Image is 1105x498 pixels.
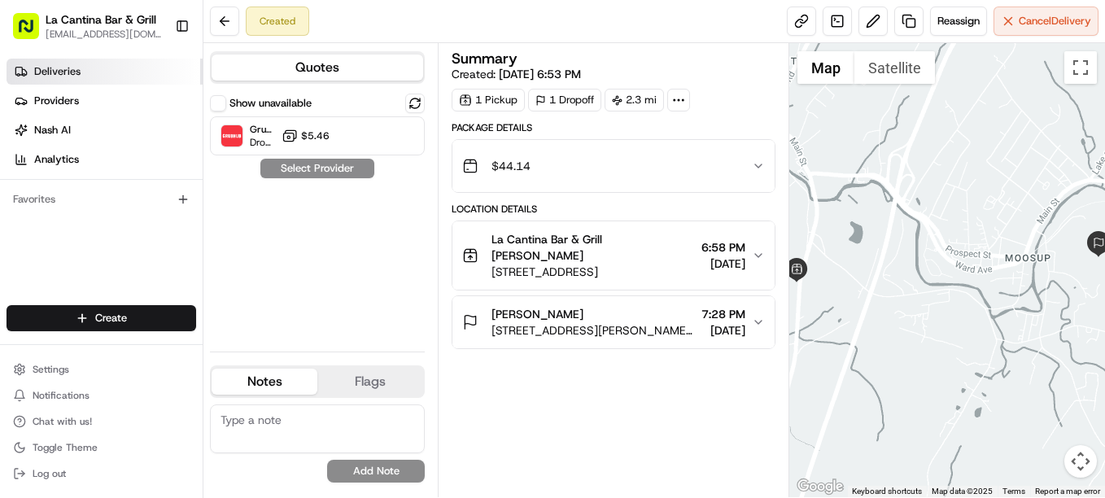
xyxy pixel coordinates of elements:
a: Open this area in Google Maps (opens a new window) [793,476,847,497]
a: 💻API Documentation [131,357,268,387]
label: Show unavailable [229,96,312,111]
span: 7:28 PM [701,306,745,322]
button: Keyboard shortcuts [852,486,922,497]
span: [STREET_ADDRESS][PERSON_NAME][PERSON_NAME] [491,322,695,339]
span: Pylon [162,378,197,390]
div: 2.3 mi [605,89,664,111]
span: Notifications [33,389,90,402]
span: Settings [33,363,69,376]
button: Quotes [212,55,423,81]
img: Nash [16,16,49,49]
span: [PERSON_NAME] [50,296,132,309]
span: Reassign [937,14,980,28]
p: Welcome 👋 [16,65,296,91]
img: 1736555255976-a54dd68f-1ca7-489b-9aae-adbdc363a1c4 [33,297,46,310]
span: • [135,296,141,309]
div: Location Details [452,203,775,216]
h3: Summary [452,51,518,66]
button: Create [7,305,196,331]
img: 1736555255976-a54dd68f-1ca7-489b-9aae-adbdc363a1c4 [16,155,46,185]
button: [PERSON_NAME][STREET_ADDRESS][PERSON_NAME][PERSON_NAME]7:28 PM[DATE] [452,296,775,348]
button: Notifications [7,384,196,407]
button: Show satellite imagery [854,51,935,84]
span: Knowledge Base [33,364,124,380]
button: Map camera controls [1064,445,1097,478]
img: 9188753566659_6852d8bf1fb38e338040_72.png [34,155,63,185]
button: Notes [212,369,317,395]
button: La Cantina Bar & Grill[EMAIL_ADDRESS][DOMAIN_NAME] [7,7,168,46]
a: Providers [7,88,203,114]
span: Map data ©2025 [932,487,993,496]
img: Regen Pajulas [16,237,42,263]
a: Analytics [7,146,203,173]
button: Chat with us! [7,410,196,433]
div: 💻 [138,365,151,378]
div: Package Details [452,121,775,134]
button: La Cantina Bar & Grill [PERSON_NAME][STREET_ADDRESS]6:58 PM[DATE] [452,221,775,290]
span: Nash AI [34,123,71,138]
a: Powered byPylon [115,377,197,390]
button: See all [252,208,296,228]
a: Terms (opens in new tab) [1002,487,1025,496]
span: [PERSON_NAME] [491,306,583,322]
img: Grubhub [221,125,242,146]
a: Report a map error [1035,487,1100,496]
button: Toggle fullscreen view [1064,51,1097,84]
button: CancelDelivery [994,7,1098,36]
div: Start new chat [73,155,267,172]
span: $44.14 [491,158,531,174]
button: $44.14 [452,140,775,192]
span: [DATE] [144,296,177,309]
button: $5.46 [282,128,330,144]
button: Toggle Theme [7,436,196,459]
a: 📗Knowledge Base [10,357,131,387]
button: La Cantina Bar & Grill [46,11,156,28]
span: [DATE] 6:53 PM [499,67,581,81]
div: We're available if you need us! [73,172,224,185]
span: La Cantina Bar & Grill [PERSON_NAME] [491,231,695,264]
input: Clear [42,105,269,122]
div: Favorites [7,186,196,212]
button: Settings [7,358,196,381]
a: Nash AI [7,117,203,143]
span: Toggle Theme [33,441,98,454]
span: Providers [34,94,79,108]
button: Show street map [797,51,854,84]
a: Deliveries [7,59,203,85]
button: Flags [317,369,423,395]
span: Dropoff ETA 23 minutes [250,136,275,149]
button: Reassign [930,7,987,36]
img: Google [793,476,847,497]
img: Masood Aslam [16,281,42,307]
span: Created: [452,66,581,82]
span: • [122,252,128,265]
img: 1736555255976-a54dd68f-1ca7-489b-9aae-adbdc363a1c4 [33,253,46,266]
span: $5.46 [301,129,330,142]
span: Cancel Delivery [1019,14,1091,28]
span: API Documentation [154,364,261,380]
span: [DATE] [701,322,745,339]
span: Chat with us! [33,415,92,428]
span: Grubhub [250,123,275,136]
button: Log out [7,462,196,485]
span: [DATE] [131,252,164,265]
span: 6:58 PM [701,239,745,256]
span: [STREET_ADDRESS] [491,264,695,280]
span: Deliveries [34,64,81,79]
div: 📗 [16,365,29,378]
div: 1 Pickup [452,89,525,111]
span: [DATE] [701,256,745,272]
button: Start new chat [277,160,296,180]
span: Regen Pajulas [50,252,119,265]
div: Past conversations [16,212,109,225]
span: Analytics [34,152,79,167]
div: 1 Dropoff [528,89,601,111]
span: Create [95,311,127,325]
button: [EMAIL_ADDRESS][DOMAIN_NAME] [46,28,162,41]
span: Log out [33,467,66,480]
